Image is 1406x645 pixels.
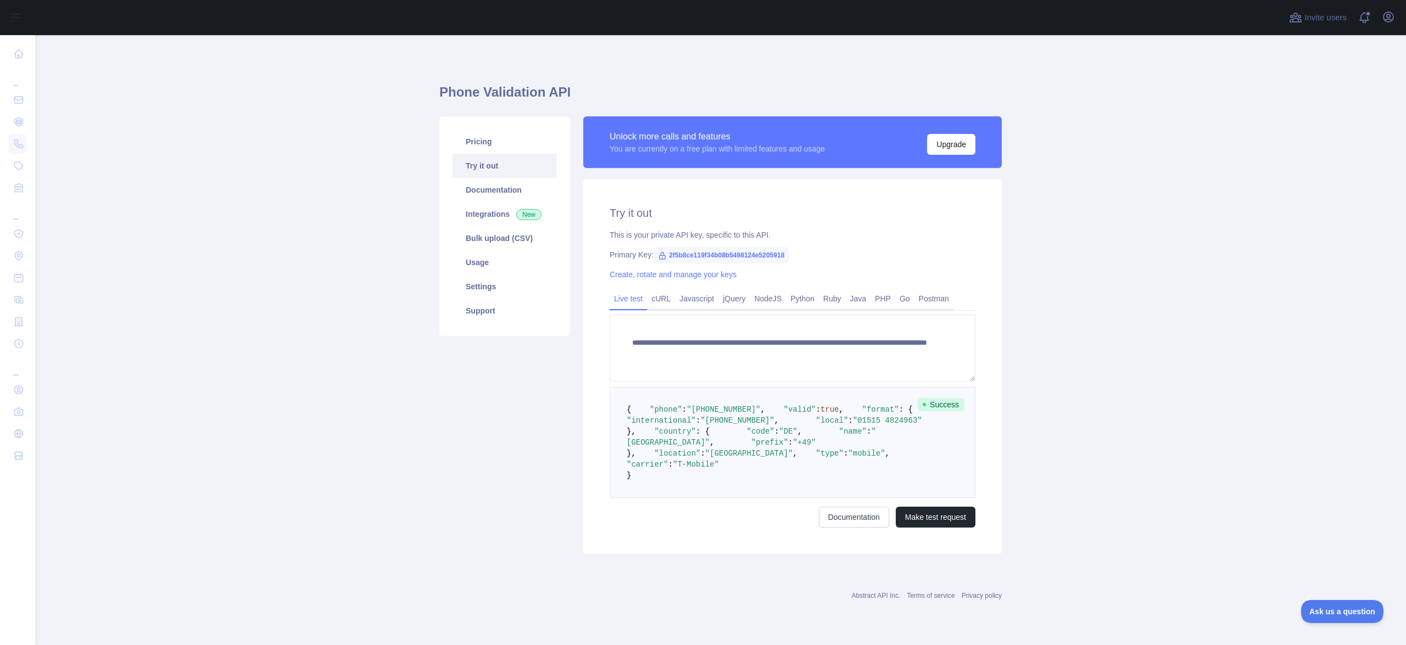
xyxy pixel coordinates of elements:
a: jQuery [718,290,750,307]
a: NodeJS [750,290,786,307]
span: : [682,405,687,414]
span: "+49" [793,438,816,447]
a: Go [895,290,914,307]
span: }, [627,449,636,458]
a: Integrations New [453,202,557,226]
a: Live test [610,290,647,307]
span: "local" [816,416,848,425]
a: PHP [871,290,895,307]
span: : [848,416,852,425]
span: "international" [627,416,696,425]
button: Invite users [1287,9,1349,26]
span: "code" [746,427,774,436]
span: true [821,405,839,414]
a: Java [846,290,871,307]
span: : [700,449,705,458]
span: "format" [862,405,899,414]
span: { [627,405,631,414]
span: : [774,427,779,436]
a: Pricing [453,130,557,154]
span: Success [918,398,964,411]
span: "[GEOGRAPHIC_DATA]" [705,449,793,458]
a: Try it out [453,154,557,178]
div: Primary Key: [610,249,975,260]
span: : [696,416,700,425]
span: "carrier" [627,460,668,469]
span: "mobile" [848,449,885,458]
span: "valid" [784,405,816,414]
span: , [797,427,802,436]
div: ... [9,66,26,88]
span: "[PHONE_NUMBER]" [700,416,774,425]
a: Support [453,299,557,323]
span: 2f5b8ce119f34b08b5498124e5205918 [654,247,789,263]
div: ... [9,200,26,222]
iframe: Toggle Customer Support [1301,600,1384,623]
button: Upgrade [927,134,975,155]
div: Unlock more calls and features [610,130,825,143]
a: cURL [647,290,675,307]
span: "DE" [779,427,797,436]
a: Abstract API Inc. [852,592,901,599]
a: Privacy policy [962,592,1002,599]
span: : [668,460,673,469]
span: "name" [839,427,867,436]
span: , [885,449,890,458]
div: You are currently on a free plan with limited features and usage [610,143,825,154]
span: : [844,449,848,458]
a: Documentation [819,507,889,528]
span: "country" [654,427,696,436]
span: , [710,438,714,447]
a: Bulk upload (CSV) [453,226,557,250]
a: Javascript [675,290,718,307]
h1: Phone Validation API [439,83,1002,110]
h2: Try it out [610,205,975,221]
span: , [774,416,779,425]
span: New [516,209,542,220]
span: : [816,405,820,414]
div: This is your private API key, specific to this API. [610,229,975,240]
span: "phone" [650,405,682,414]
span: "location" [654,449,700,458]
button: Make test request [896,507,975,528]
span: , [761,405,765,414]
div: ... [9,356,26,378]
a: Create, rotate and manage your keys [610,270,737,279]
a: Settings [453,274,557,299]
a: Usage [453,250,557,274]
a: Documentation [453,178,557,202]
a: Terms of service [907,592,955,599]
span: "type" [816,449,844,458]
span: } [627,471,631,480]
span: : [867,427,871,436]
span: "[PHONE_NUMBER]" [687,405,760,414]
a: Python [786,290,819,307]
a: Postman [914,290,953,307]
span: : { [899,405,913,414]
span: "T-Mobile" [673,460,719,469]
a: Ruby [819,290,846,307]
span: , [793,449,797,458]
span: , [839,405,844,414]
span: : [788,438,793,447]
span: "01515 4824963" [853,416,922,425]
span: "prefix" [751,438,788,447]
span: : { [696,427,710,436]
span: Invite users [1304,12,1347,24]
span: }, [627,427,636,436]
